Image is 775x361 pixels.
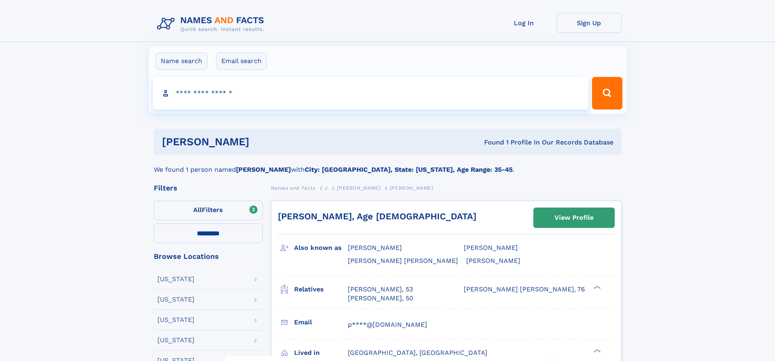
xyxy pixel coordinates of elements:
[466,257,520,265] span: [PERSON_NAME]
[278,211,476,221] a: [PERSON_NAME], Age [DEMOGRAPHIC_DATA]
[325,183,328,193] a: J
[154,201,263,220] label: Filters
[154,155,622,175] div: We found 1 person named with .
[390,185,433,191] span: [PERSON_NAME]
[348,349,487,357] span: [GEOGRAPHIC_DATA], [GEOGRAPHIC_DATA]
[193,206,202,214] span: All
[491,13,557,33] a: Log In
[157,317,194,323] div: [US_STATE]
[216,53,267,70] label: Email search
[592,348,601,353] div: ❯
[157,337,194,343] div: [US_STATE]
[294,315,348,329] h3: Email
[294,282,348,296] h3: Relatives
[592,77,622,109] button: Search Button
[557,13,622,33] a: Sign Up
[155,53,207,70] label: Name search
[154,13,271,35] img: Logo Names and Facts
[157,296,194,303] div: [US_STATE]
[305,166,513,173] b: City: [GEOGRAPHIC_DATA], State: [US_STATE], Age Range: 35-45
[157,276,194,282] div: [US_STATE]
[154,184,263,192] div: Filters
[534,208,614,228] a: View Profile
[236,166,291,173] b: [PERSON_NAME]
[271,183,316,193] a: Names and Facts
[555,208,594,227] div: View Profile
[348,294,413,303] a: [PERSON_NAME], 50
[325,185,328,191] span: J
[367,138,613,147] div: Found 1 Profile In Our Records Database
[464,285,585,294] a: [PERSON_NAME] [PERSON_NAME], 76
[348,285,413,294] a: [PERSON_NAME], 53
[153,77,589,109] input: search input
[154,253,263,260] div: Browse Locations
[592,284,601,290] div: ❯
[337,185,380,191] span: [PERSON_NAME]
[464,244,518,252] span: [PERSON_NAME]
[348,257,458,265] span: [PERSON_NAME] [PERSON_NAME]
[294,346,348,360] h3: Lived in
[337,183,380,193] a: [PERSON_NAME]
[294,241,348,255] h3: Also known as
[162,137,367,147] h1: [PERSON_NAME]
[348,244,402,252] span: [PERSON_NAME]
